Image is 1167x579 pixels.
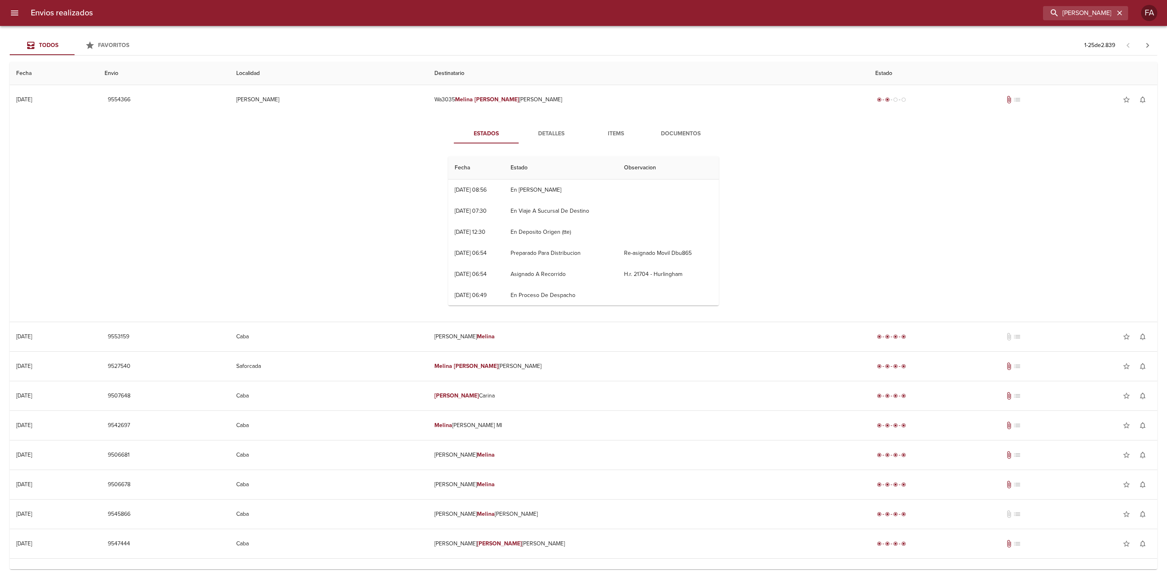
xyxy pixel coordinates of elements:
[1139,392,1147,400] span: notifications_none
[524,129,579,139] span: Detalles
[455,271,487,278] div: [DATE] 06:54
[455,292,487,299] div: [DATE] 06:49
[893,482,898,487] span: radio_button_checked
[230,381,427,410] td: Caba
[428,440,869,470] td: [PERSON_NAME]
[230,85,427,114] td: [PERSON_NAME]
[1139,333,1147,341] span: notifications_none
[875,540,908,548] div: Entregado
[618,264,719,285] td: H.r. 21704 - Hurlingham
[105,329,133,344] button: 9553159
[108,480,130,490] span: 9506678
[877,453,882,457] span: radio_button_checked
[885,482,890,487] span: radio_button_checked
[1084,41,1115,49] p: 1 - 25 de 2.839
[5,3,24,23] button: menu
[16,540,32,547] div: [DATE]
[1141,5,1157,21] div: FA
[901,393,906,398] span: radio_button_checked
[869,62,1157,85] th: Estado
[1122,510,1131,518] span: star_border
[434,422,452,429] em: Melina
[1005,333,1013,341] span: No tiene documentos adjuntos
[108,568,130,579] span: 9559849
[1013,362,1021,370] span: No tiene pedido asociado
[1135,388,1151,404] button: Activar notificaciones
[428,85,869,114] td: Wa3035 [PERSON_NAME]
[875,333,908,341] div: Entregado
[1013,510,1021,518] span: No tiene pedido asociado
[1005,96,1013,104] span: Tiene documentos adjuntos
[477,511,495,517] em: Melina
[885,334,890,339] span: radio_button_checked
[454,363,499,370] em: [PERSON_NAME]
[98,62,230,85] th: Envio
[455,96,473,103] em: Melina
[1013,481,1021,489] span: No tiene pedido asociado
[901,482,906,487] span: radio_button_checked
[108,509,130,519] span: 9545866
[901,541,906,546] span: radio_button_checked
[455,207,487,214] div: [DATE] 07:30
[16,451,32,458] div: [DATE]
[1122,392,1131,400] span: star_border
[1135,506,1151,522] button: Activar notificaciones
[875,362,908,370] div: Entregado
[39,42,58,49] span: Todos
[1141,5,1157,21] div: Abrir información de usuario
[477,540,522,547] em: [PERSON_NAME]
[105,448,133,463] button: 9506681
[1043,6,1114,20] input: buscar
[230,440,427,470] td: Caba
[877,97,882,102] span: radio_button_checked
[1138,36,1157,55] span: Pagina siguiente
[877,393,882,398] span: radio_button_checked
[428,529,869,558] td: [PERSON_NAME] [PERSON_NAME]
[901,512,906,517] span: radio_button_checked
[428,322,869,351] td: [PERSON_NAME]
[477,451,495,458] em: Melina
[230,529,427,558] td: Caba
[1122,421,1131,429] span: star_border
[1005,540,1013,548] span: Tiene documentos adjuntos
[230,500,427,529] td: Caba
[108,421,130,431] span: 9542697
[1013,392,1021,400] span: No tiene pedido asociado
[105,92,134,107] button: 9554366
[105,359,134,374] button: 9527540
[1122,481,1131,489] span: star_border
[108,539,130,549] span: 9547444
[893,453,898,457] span: radio_button_checked
[16,392,32,399] div: [DATE]
[230,470,427,499] td: Caba
[16,481,32,488] div: [DATE]
[1135,536,1151,552] button: Activar notificaciones
[1139,540,1147,548] span: notifications_none
[1122,451,1131,459] span: star_border
[885,97,890,102] span: radio_button_checked
[877,482,882,487] span: radio_button_checked
[108,391,130,401] span: 9507648
[885,541,890,546] span: radio_button_checked
[230,322,427,351] td: Caba
[455,186,487,193] div: [DATE] 08:56
[16,333,32,340] div: [DATE]
[875,451,908,459] div: Entregado
[1118,388,1135,404] button: Agregar a favoritos
[901,453,906,457] span: radio_button_checked
[31,6,93,19] h6: Envios realizados
[1139,362,1147,370] span: notifications_none
[1118,358,1135,374] button: Agregar a favoritos
[885,512,890,517] span: radio_button_checked
[105,507,134,522] button: 9545866
[885,364,890,369] span: radio_button_checked
[10,36,139,55] div: Tabs Envios
[504,222,618,243] td: En Deposito Origen (tte)
[875,481,908,489] div: Entregado
[10,62,98,85] th: Fecha
[1135,358,1151,374] button: Activar notificaciones
[1005,481,1013,489] span: Tiene documentos adjuntos
[901,97,906,102] span: radio_button_unchecked
[1118,417,1135,434] button: Agregar a favoritos
[230,62,427,85] th: Localidad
